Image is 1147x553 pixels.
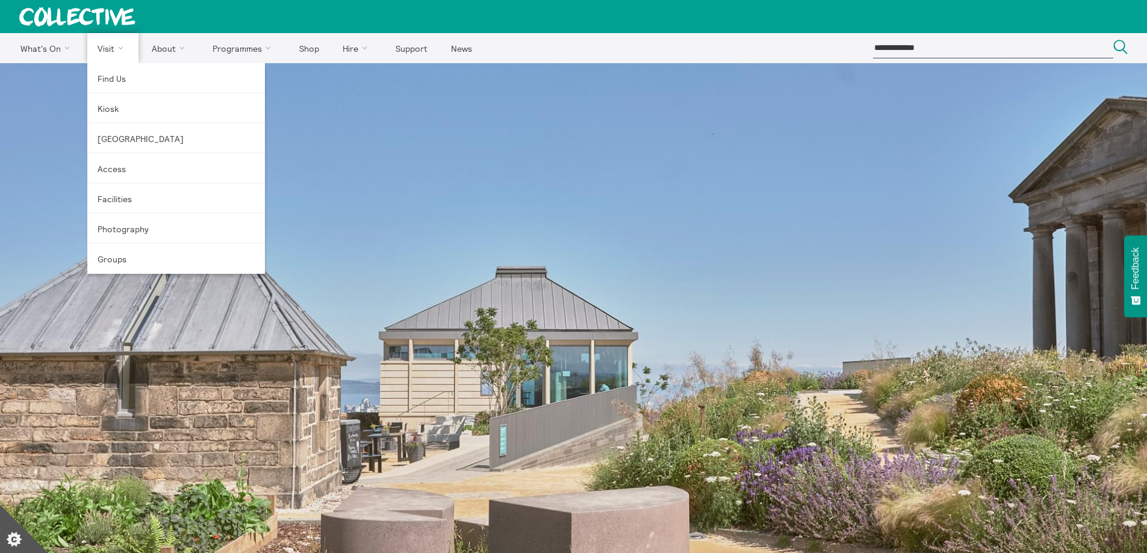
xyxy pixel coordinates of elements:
[440,33,482,63] a: News
[87,184,265,214] a: Facilities
[87,153,265,184] a: Access
[87,33,139,63] a: Visit
[87,63,265,93] a: Find Us
[87,244,265,274] a: Groups
[10,33,85,63] a: What's On
[202,33,287,63] a: Programmes
[87,93,265,123] a: Kiosk
[1124,235,1147,317] button: Feedback - Show survey
[332,33,383,63] a: Hire
[87,214,265,244] a: Photography
[87,123,265,153] a: [GEOGRAPHIC_DATA]
[385,33,438,63] a: Support
[1130,247,1141,289] span: Feedback
[141,33,200,63] a: About
[288,33,329,63] a: Shop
